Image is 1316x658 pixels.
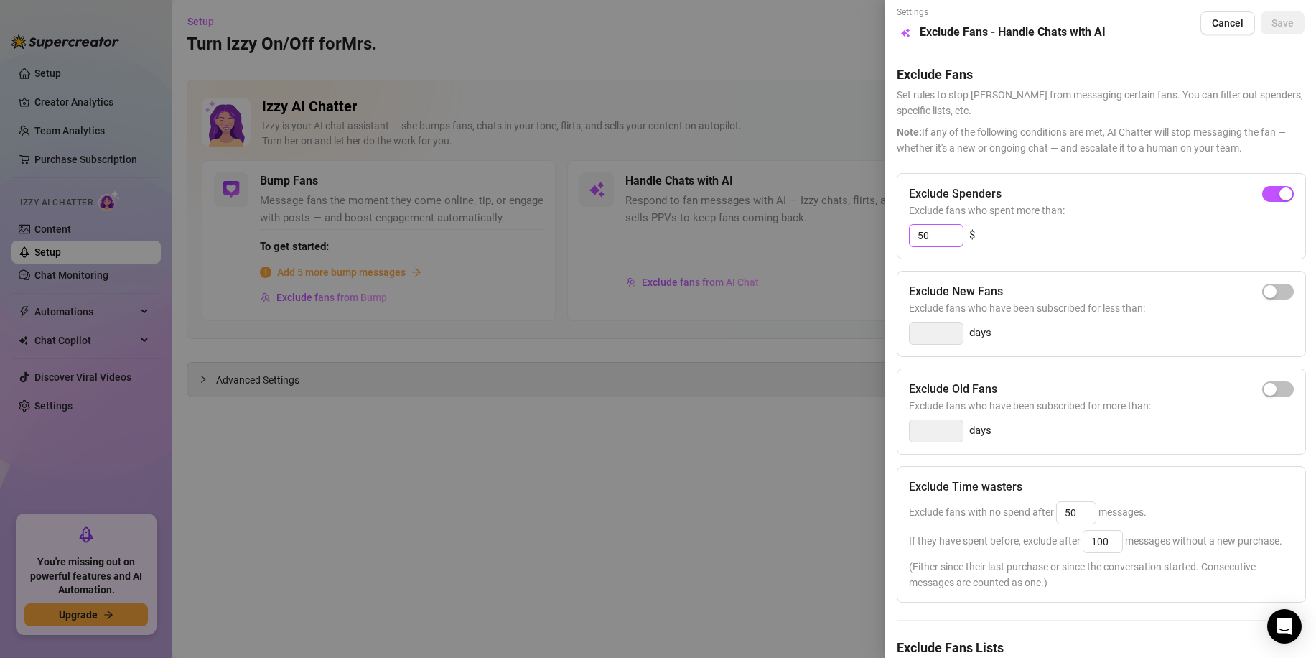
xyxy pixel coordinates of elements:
span: (Either since their last purchase or since the conversation started. Consecutive messages are cou... [909,559,1294,590]
span: Set rules to stop [PERSON_NAME] from messaging certain fans. You can filter out spenders, specifi... [897,87,1305,119]
button: Cancel [1200,11,1255,34]
span: Settings [897,6,1106,19]
span: Exclude fans with no spend after messages. [909,506,1147,518]
span: If any of the following conditions are met, AI Chatter will stop messaging the fan — whether it's... [897,124,1305,156]
h5: Exclude Time wasters [909,478,1022,496]
h5: Exclude Spenders [909,185,1002,203]
h5: Exclude Fans - Handle Chats with AI [920,24,1106,41]
button: Save [1261,11,1305,34]
h5: Exclude Old Fans [909,381,997,398]
span: Exclude fans who spent more than: [909,203,1294,218]
span: Exclude fans who have been subscribed for more than: [909,398,1294,414]
span: days [969,422,991,440]
span: Note: [897,126,922,138]
h5: Exclude Fans Lists [897,638,1305,657]
h5: Exclude Fans [897,65,1305,84]
div: Open Intercom Messenger [1267,609,1302,644]
span: days [969,325,991,342]
span: $ [969,227,975,244]
span: Exclude fans who have been subscribed for less than: [909,300,1294,316]
span: If they have spent before, exclude after messages without a new purchase. [909,535,1282,547]
h5: Exclude New Fans [909,283,1003,300]
span: Cancel [1212,17,1243,29]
